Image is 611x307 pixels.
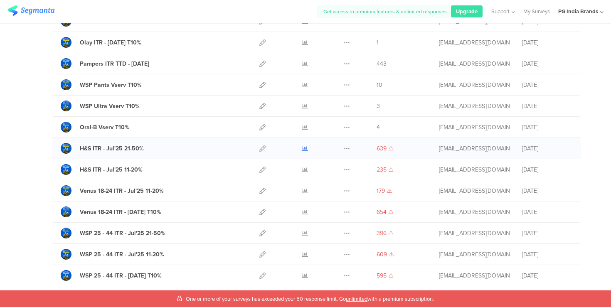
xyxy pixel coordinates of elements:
a: Venus 18-24 ITR - [DATE] T10% [61,206,161,217]
div: [DATE] [522,123,572,132]
span: 654 [377,208,387,216]
a: H&S ITR - Jul'25 11-20% [61,164,143,175]
span: 179 [377,187,385,195]
span: 3 [377,102,380,111]
div: kar.s.1@pg.com [439,187,510,195]
div: [DATE] [522,229,572,238]
img: segmanta logo [7,5,54,16]
span: One or more of your surveys has exceeded your 50 response limit. Go with a premium subscription. [186,295,434,303]
div: kar.s.1@pg.com [439,59,510,68]
a: WSP Pants Vserv T10% [61,79,142,90]
div: kar.s.1@pg.com [439,102,510,111]
div: kar.s.1@pg.com [439,123,510,132]
div: Olay ITR - Sep'25 T10% [80,38,141,47]
a: WSP 25 - 44 ITR - [DATE] T10% [61,270,162,281]
div: kar.s.1@pg.com [439,250,510,259]
div: kar.s.1@pg.com [439,271,510,280]
a: WSP 25 - 44 ITR - Jul'25 11-20% [61,249,164,260]
span: Upgrade [456,7,478,15]
a: H&S ITR - Jul'25 21-50% [61,143,144,154]
div: Venus 18-24 ITR - Jul'25 11-20% [80,187,164,195]
a: WSP 25 - 44 ITR - Jul'25 21-50% [61,228,165,238]
div: [DATE] [522,81,572,89]
div: Oral-B Vserv T10% [80,123,129,132]
div: H&S ITR - Jul'25 21-50% [80,144,144,153]
div: WSP 25 - 44 ITR - Jul'25 11-20% [80,250,164,259]
a: Venus 18-24 ITR - Jul'25 11-20% [61,185,164,196]
div: [DATE] [522,38,572,47]
a: Pampers ITR TTD - [DATE] [61,58,149,69]
span: Support [491,7,510,15]
div: kar.s.1@pg.com [439,81,510,89]
div: WSP 25 - 44 ITR - Jul'25 21-50% [80,229,165,238]
span: 443 [377,59,387,68]
div: PG India Brands [558,7,598,15]
div: [DATE] [522,271,572,280]
div: kar.s.1@pg.com [439,144,510,153]
span: unlimited [346,295,367,303]
a: Olay ITR - [DATE] T10% [61,37,141,48]
div: Pampers ITR TTD - Aug'25 [80,59,149,68]
div: [DATE] [522,102,572,111]
div: kar.s.1@pg.com [439,165,510,174]
div: [DATE] [522,144,572,153]
div: kar.s.1@pg.com [439,208,510,216]
div: [DATE] [522,250,572,259]
div: Venus 18-24 ITR - Jul'25 T10% [80,208,161,216]
div: [DATE] [522,59,572,68]
span: 1 [377,38,379,47]
div: [DATE] [522,165,572,174]
a: Oral-B Vserv T10% [61,122,129,133]
div: H&S ITR - Jul'25 11-20% [80,165,143,174]
span: 10 [377,81,382,89]
div: WSP Pants Vserv T10% [80,81,142,89]
div: WSP Ultra Vserv T10% [80,102,140,111]
div: [DATE] [522,187,572,195]
div: [DATE] [522,208,572,216]
span: 595 [377,271,387,280]
div: WSP 25 - 44 ITR - Jul'25 T10% [80,271,162,280]
span: Get access to premium features & unlimited responses [323,8,447,15]
span: 4 [377,123,380,132]
span: 609 [377,250,387,259]
span: 396 [377,229,387,238]
div: kar.s.1@pg.com [439,38,510,47]
span: 235 [377,165,387,174]
a: WSP Ultra Vserv T10% [61,101,140,111]
span: 639 [377,144,387,153]
div: kar.s.1@pg.com [439,229,510,238]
